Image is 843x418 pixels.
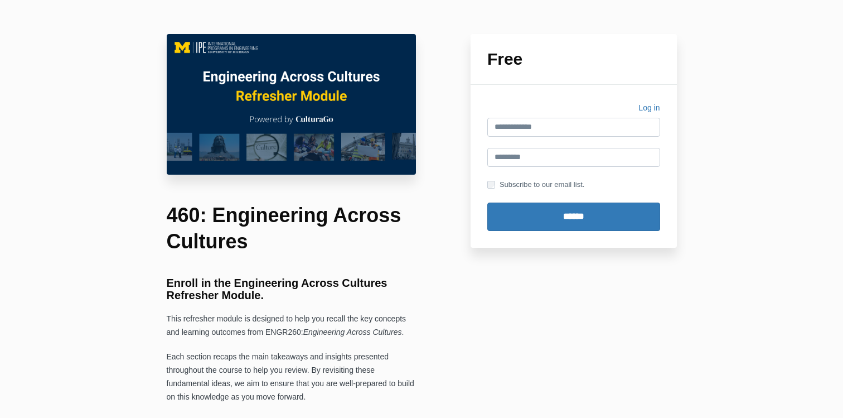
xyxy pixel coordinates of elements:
label: Subscribe to our email list. [487,179,584,191]
a: Log in [638,102,660,118]
span: the course to help you review. By revisiting these fundamental ideas, we aim to ensure that you a... [167,366,414,401]
h1: Free [487,51,660,68]
img: c0f10fc-c575-6ff0-c716-7a6e5a06d1b5_EAC_460_Main_Image.png [167,34,416,175]
span: Each section recaps the main takeaways and insights presented throughout [167,352,389,374]
span: . [402,328,404,337]
span: This refresher module is designed to help you recall the key concepts and learning outcomes from ... [167,314,406,337]
span: Engineering Across Cultures [303,328,402,337]
h3: Enroll in the Engineering Across Cultures Refresher Module. [167,277,416,301]
input: Subscribe to our email list. [487,181,495,189]
h1: 460: Engineering Across Cultures [167,203,416,255]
